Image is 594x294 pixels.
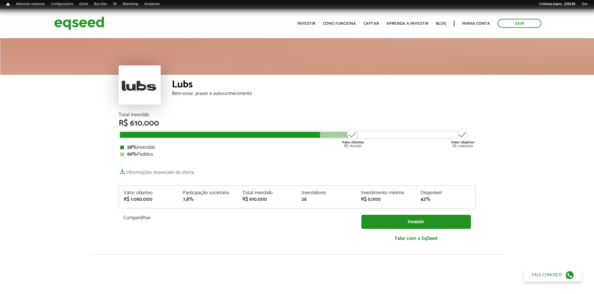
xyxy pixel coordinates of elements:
[421,197,471,202] div: 42%
[119,166,194,175] a: Informações essenciais da oferta
[342,139,364,145] strong: Valor mínimo
[242,197,292,202] div: R$ 610.000
[498,19,541,28] a: Sair
[120,2,141,7] a: Marketing
[127,150,137,158] strong: 69%
[119,112,476,117] div: Total Investido
[302,197,352,202] div: 26
[3,2,13,8] a: Início
[172,91,476,96] div: Bem-estar, prazer e autoconhecimento
[124,190,174,195] div: Valor objetivo
[297,22,315,26] a: Investir
[242,190,292,195] div: Total investido
[183,190,233,195] div: Participação societária
[110,2,120,7] a: RI
[524,268,581,281] a: Fale conosco
[172,80,476,91] div: Lubs
[127,143,137,152] strong: 58%
[120,152,474,157] div: Pedidos
[123,215,352,221] p: Compartilhar:
[124,197,174,202] div: R$ 1.060.000
[462,22,490,26] a: Minha conta
[48,2,76,7] a: Configurações
[578,2,591,7] a: Sair
[91,2,110,7] a: Bus Dev
[386,22,428,26] a: Aprenda a investir
[54,15,104,32] img: EqSeed
[120,145,474,150] div: Investido
[421,190,471,195] div: Disponível
[451,139,474,145] strong: Valor objetivo
[536,2,578,7] a: Oláluiza.lopes_125140
[361,197,411,202] div: R$ 5.000
[183,197,233,202] div: 7,8%
[361,232,471,245] a: Falar com a EqSeed
[364,22,379,26] a: Captar
[361,215,471,229] a: Investir
[323,22,356,26] a: Como funciona
[545,2,576,6] strong: luiza.lopes_125140
[76,2,91,7] a: Geral
[341,128,364,148] div: R$ 710.000
[302,190,352,195] div: Investidores
[361,190,411,195] div: Investimento mínimo
[451,128,474,148] div: R$ 1.060.000
[436,22,446,26] a: Blog
[13,2,48,7] a: Adicionar empresa
[141,2,163,7] a: Academia
[6,2,10,7] span: Início
[119,119,476,127] div: R$ 610.000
